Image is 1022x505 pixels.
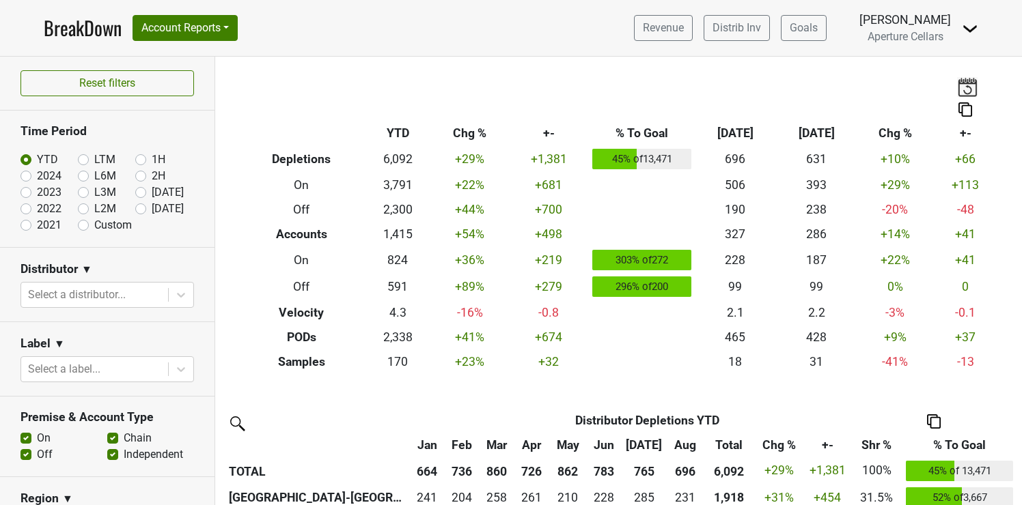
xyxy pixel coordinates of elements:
[851,433,902,457] th: Shr %: activate to sort column ascending
[857,197,933,222] td: -20 %
[20,262,78,276] h3: Distributor
[587,433,621,457] th: Jun: activate to sort column ascending
[37,184,61,201] label: 2023
[432,173,508,197] td: +22 %
[37,217,61,233] label: 2021
[432,274,508,301] td: +89 %
[363,325,432,349] td: 2,338
[152,168,165,184] label: 2H
[514,433,549,457] th: Apr: activate to sort column ascending
[240,222,364,246] th: Accounts
[508,222,590,246] td: +498
[363,146,432,173] td: 6,092
[695,121,776,146] th: [DATE]
[933,121,997,146] th: +-
[776,274,857,301] td: 99
[810,463,846,477] span: +1,381
[508,246,590,274] td: +219
[764,463,794,477] span: +29%
[776,349,857,374] td: 31
[432,349,508,374] td: +23 %
[857,222,933,246] td: +14 %
[94,168,116,184] label: L6M
[508,197,590,222] td: +700
[94,217,132,233] label: Custom
[20,336,51,351] h3: Label
[508,274,590,301] td: +279
[94,201,116,217] label: L2M
[240,349,364,374] th: Samples
[695,349,776,374] td: 18
[445,457,479,485] th: 736
[124,446,183,463] label: Independent
[933,325,997,349] td: +37
[225,412,247,433] img: filter
[776,146,857,173] td: 631
[432,222,508,246] td: +54 %
[704,457,754,485] th: 6,092
[363,173,432,197] td: 3,791
[445,408,851,433] th: Distributor Depletions YTD
[776,173,857,197] td: 393
[933,274,997,301] td: 0
[695,197,776,222] td: 190
[695,300,776,325] td: 2.1
[508,173,590,197] td: +681
[776,300,857,325] td: 2.2
[37,201,61,217] label: 2022
[902,433,1017,457] th: % To Goal: activate to sort column ascending
[549,433,587,457] th: May: activate to sort column ascending
[667,457,704,485] th: 696
[432,246,508,274] td: +36 %
[857,349,933,374] td: -41 %
[695,325,776,349] td: 465
[933,222,997,246] td: +41
[432,325,508,349] td: +41 %
[363,274,432,301] td: 591
[634,15,693,41] a: Revenue
[590,121,695,146] th: % To Goal
[621,433,667,457] th: Jul: activate to sort column ascending
[927,414,941,429] img: Copy to clipboard
[479,433,514,457] th: Mar: activate to sort column ascending
[857,300,933,325] td: -3 %
[958,102,972,117] img: Copy to clipboard
[704,15,770,41] a: Distrib Inv
[240,274,364,301] th: Off
[94,184,116,201] label: L3M
[240,246,364,274] th: On
[857,121,933,146] th: Chg %
[776,197,857,222] td: 238
[667,433,704,457] th: Aug: activate to sort column ascending
[37,446,53,463] label: Off
[508,146,590,173] td: +1,381
[859,11,951,29] div: [PERSON_NAME]
[857,325,933,349] td: +9 %
[857,246,933,274] td: +22 %
[44,14,122,42] a: BreakDown
[81,261,92,278] span: ▼
[621,457,667,485] th: 765
[933,146,997,173] td: +66
[363,300,432,325] td: 4.3
[479,457,514,485] th: 860
[695,146,776,173] td: 696
[781,15,827,41] a: Goals
[695,246,776,274] td: 228
[225,457,410,485] th: TOTAL
[695,222,776,246] td: 327
[37,430,51,446] label: On
[514,457,549,485] th: 726
[805,433,851,457] th: +-: activate to sort column ascending
[363,197,432,222] td: 2,300
[776,246,857,274] td: 187
[695,173,776,197] td: 506
[410,457,444,485] th: 664
[240,197,364,222] th: Off
[124,430,152,446] label: Chain
[20,70,194,96] button: Reset filters
[704,433,754,457] th: Total: activate to sort column ascending
[776,121,857,146] th: [DATE]
[133,15,238,41] button: Account Reports
[933,197,997,222] td: -48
